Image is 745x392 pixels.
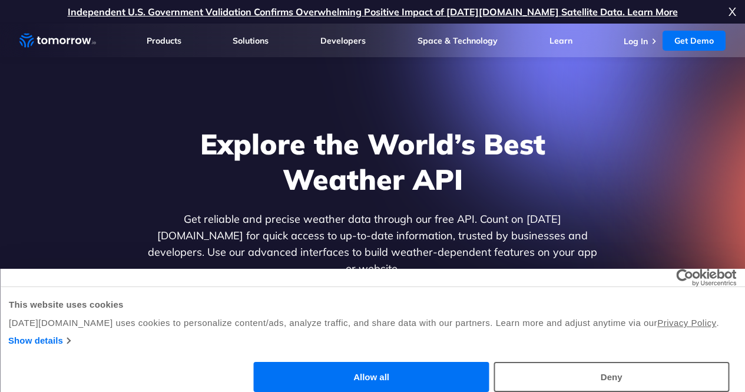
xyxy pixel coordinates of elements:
a: Products [147,35,181,46]
h1: Explore the World’s Best Weather API [145,126,600,197]
a: Home link [19,32,96,50]
a: Get Demo [663,31,726,51]
div: This website uses cookies [9,298,736,312]
p: Get reliable and precise weather data through our free API. Count on [DATE][DOMAIN_NAME] for quic... [145,211,600,277]
div: [DATE][DOMAIN_NAME] uses cookies to personalize content/ads, analyze traffic, and share data with... [9,316,736,330]
a: Log In [624,36,648,47]
button: Deny [494,362,729,392]
a: Space & Technology [418,35,498,46]
a: Independent U.S. Government Validation Confirms Overwhelming Positive Impact of [DATE][DOMAIN_NAM... [68,6,678,18]
a: Solutions [233,35,269,46]
a: Usercentrics Cookiebot - opens in a new window [633,269,736,286]
a: Show details [8,334,70,348]
button: Allow all [254,362,489,392]
a: Developers [320,35,366,46]
a: Privacy Policy [657,318,716,328]
a: Learn [549,35,572,46]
